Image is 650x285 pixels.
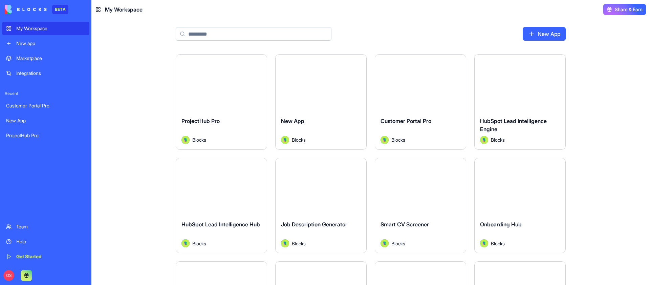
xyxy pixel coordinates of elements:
[281,118,304,124] span: New App
[181,136,190,144] img: Avatar
[105,5,143,14] span: My Workspace
[6,102,85,109] div: Customer Portal Pro
[16,253,85,260] div: Get Started
[176,54,267,150] a: ProjectHub ProAvatarBlocks
[603,4,646,15] button: Share & Earn
[16,70,85,77] div: Integrations
[523,27,566,41] a: New App
[2,66,89,80] a: Integrations
[2,37,89,50] a: New app
[181,221,260,228] span: HubSpot Lead Intelligence Hub
[480,221,522,228] span: Onboarding Hub
[2,99,89,113] a: Customer Portal Pro
[192,240,206,247] span: Blocks
[281,136,289,144] img: Avatar
[5,5,47,14] img: logo
[474,54,566,150] a: HubSpot Lead Intelligence EngineAvatarBlocks
[181,118,220,124] span: ProjectHub Pro
[480,118,547,133] span: HubSpot Lead Intelligence Engine
[474,158,566,253] a: Onboarding HubAvatarBlocks
[281,221,347,228] span: Job Description Generator
[292,136,306,143] span: Blocks
[16,223,85,230] div: Team
[375,158,466,253] a: Smart CV ScreenerAvatarBlocks
[16,25,85,32] div: My Workspace
[275,158,367,253] a: Job Description GeneratorAvatarBlocks
[6,117,85,124] div: New App
[2,129,89,142] a: ProjectHub Pro
[16,55,85,62] div: Marketplace
[16,40,85,47] div: New app
[480,239,488,247] img: Avatar
[275,54,367,150] a: New AppAvatarBlocks
[2,235,89,248] a: Help
[381,136,389,144] img: Avatar
[491,136,505,143] span: Blocks
[391,136,405,143] span: Blocks
[176,158,267,253] a: HubSpot Lead Intelligence HubAvatarBlocks
[5,5,68,14] a: BETA
[381,221,429,228] span: Smart CV Screener
[181,239,190,247] img: Avatar
[615,6,643,13] span: Share & Earn
[480,136,488,144] img: Avatar
[52,5,68,14] div: BETA
[16,238,85,245] div: Help
[2,22,89,35] a: My Workspace
[281,239,289,247] img: Avatar
[2,220,89,233] a: Team
[6,132,85,139] div: ProjectHub Pro
[192,136,206,143] span: Blocks
[3,270,14,281] span: GS
[2,250,89,263] a: Get Started
[381,118,431,124] span: Customer Portal Pro
[2,91,89,96] span: Recent
[381,239,389,247] img: Avatar
[391,240,405,247] span: Blocks
[375,54,466,150] a: Customer Portal ProAvatarBlocks
[491,240,505,247] span: Blocks
[292,240,306,247] span: Blocks
[2,52,89,65] a: Marketplace
[2,114,89,127] a: New App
